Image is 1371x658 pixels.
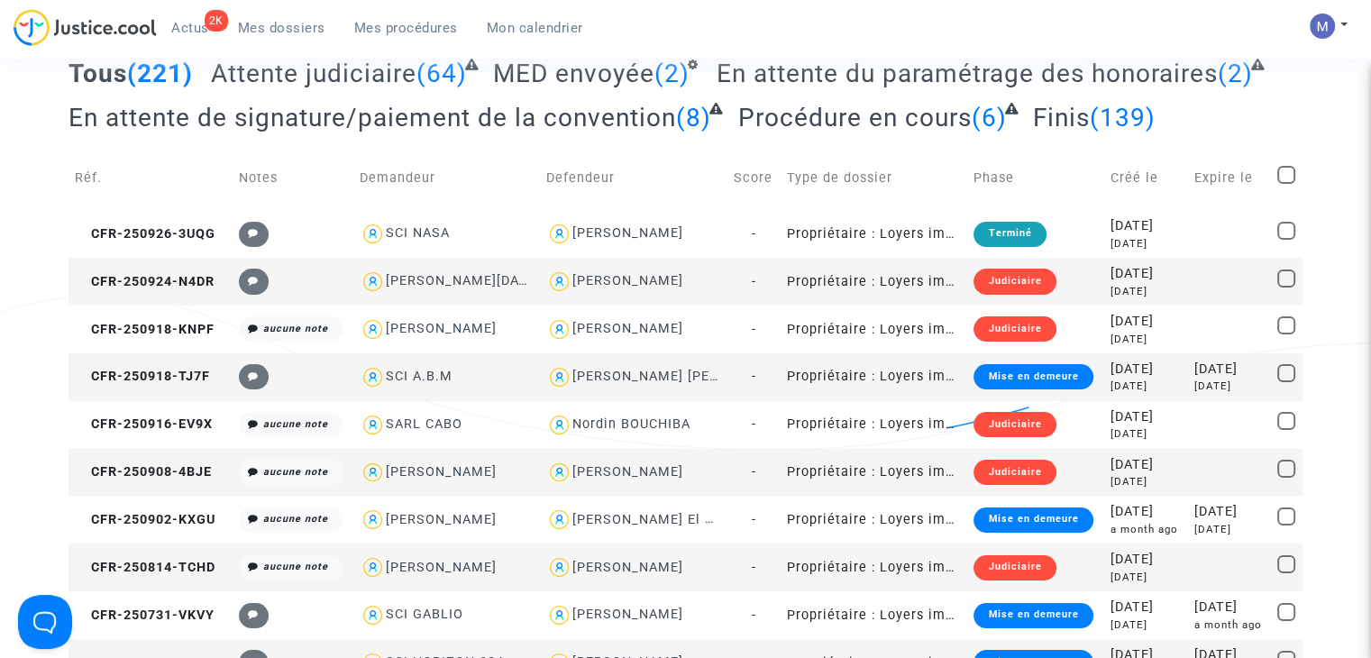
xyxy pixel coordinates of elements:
img: icon-user.svg [546,460,572,486]
td: Expire le [1187,146,1270,210]
i: aucune note [263,513,328,525]
span: En attente de signature/paiement de la convention [69,103,676,133]
span: CFR-250924-N4DR [75,274,215,289]
i: aucune note [263,466,328,478]
img: AAcHTtesyyZjLYJxzrkRG5BOJsapQ6nO-85ChvdZAQ62n80C=s96-c [1310,14,1335,39]
span: Mes procédures [354,20,458,36]
div: [DATE] [1111,407,1181,427]
img: icon-user.svg [546,221,572,247]
div: [PERSON_NAME] [386,512,497,527]
td: Propriétaire : Loyers impayés/Charges impayées [781,306,967,353]
img: icon-user.svg [360,460,386,486]
div: 2K [205,10,228,32]
span: Procédure en cours [738,103,972,133]
div: Judiciaire [973,555,1056,580]
div: a month ago [1111,522,1181,537]
div: [DATE] [1111,264,1181,284]
img: icon-user.svg [360,316,386,343]
div: SCI GABLIO [386,607,463,622]
td: Propriétaire : Loyers impayés/Charges impayées [781,496,967,544]
span: CFR-250926-3UQG [75,226,215,242]
span: - [752,416,756,432]
div: [DATE] [1193,360,1264,379]
div: [PERSON_NAME][DATE] [386,273,540,288]
div: [PERSON_NAME] [572,225,683,241]
div: [DATE] [1111,502,1181,522]
div: [PERSON_NAME] [386,464,497,480]
td: Propriétaire : Loyers impayés/Charges impayées [781,544,967,591]
a: Mes dossiers [224,14,340,41]
div: [DATE] [1111,474,1181,489]
div: [PERSON_NAME] [386,560,497,575]
span: - [752,464,756,480]
div: [DATE] [1111,570,1181,585]
div: [DATE] [1111,426,1181,442]
img: icon-user.svg [546,554,572,580]
span: (2) [1218,59,1253,88]
div: [PERSON_NAME] [572,607,683,622]
img: icon-user.svg [546,412,572,438]
td: Propriétaire : Loyers impayés/Charges impayées [781,401,967,449]
i: aucune note [263,323,328,334]
img: icon-user.svg [546,269,572,295]
div: Mise en demeure [973,603,1092,628]
div: Judiciaire [973,412,1056,437]
span: Actus [171,20,209,36]
div: [PERSON_NAME] [572,464,683,480]
span: CFR-250918-TJ7F [75,369,210,384]
span: MED envoyée [493,59,654,88]
img: icon-user.svg [360,602,386,628]
div: [DATE] [1193,522,1264,537]
div: [PERSON_NAME] [386,321,497,336]
span: (6) [972,103,1007,133]
div: [DATE] [1111,550,1181,570]
td: Créé le [1104,146,1187,210]
div: [DATE] [1111,379,1181,394]
img: icon-user.svg [360,221,386,247]
div: Judiciaire [973,460,1056,485]
td: Phase [967,146,1104,210]
div: [DATE] [1111,236,1181,251]
span: - [752,512,756,527]
td: Defendeur [540,146,727,210]
div: [DATE] [1111,332,1181,347]
span: CFR-250918-KNPF [75,322,215,337]
div: [PERSON_NAME] [572,321,683,336]
div: [PERSON_NAME] El Hosiny [572,512,750,527]
span: Tous [69,59,127,88]
img: jc-logo.svg [14,9,157,46]
span: (139) [1090,103,1156,133]
img: icon-user.svg [546,316,572,343]
td: Propriétaire : Loyers impayés/Charges impayées [781,591,967,639]
img: icon-user.svg [360,269,386,295]
span: (64) [416,59,467,88]
span: Mon calendrier [487,20,583,36]
img: icon-user.svg [546,364,572,390]
div: Mise en demeure [973,507,1092,533]
div: Mise en demeure [973,364,1092,389]
div: [DATE] [1111,455,1181,475]
div: [DATE] [1111,360,1181,379]
div: SCI NASA [386,225,450,241]
span: (2) [654,59,690,88]
span: CFR-250902-KXGU [75,512,215,527]
div: [DATE] [1111,312,1181,332]
div: Judiciaire [973,269,1056,294]
i: aucune note [263,561,328,572]
span: CFR-250916-EV9X [75,416,213,432]
td: Propriétaire : Loyers impayés/Charges impayées [781,258,967,306]
img: icon-user.svg [546,507,572,533]
div: [DATE] [1111,617,1181,633]
td: Propriétaire : Loyers impayés/Charges impayées [781,449,967,497]
span: CFR-250908-4BJE [75,464,212,480]
span: - [752,560,756,575]
span: Mes dossiers [238,20,325,36]
span: Attente judiciaire [211,59,416,88]
td: Score [727,146,781,210]
span: Finis [1033,103,1090,133]
span: CFR-250731-VKVY [75,608,215,623]
div: a month ago [1193,617,1264,633]
div: [PERSON_NAME] [572,560,683,575]
span: En attente du paramétrage des honoraires [717,59,1218,88]
img: icon-user.svg [360,412,386,438]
